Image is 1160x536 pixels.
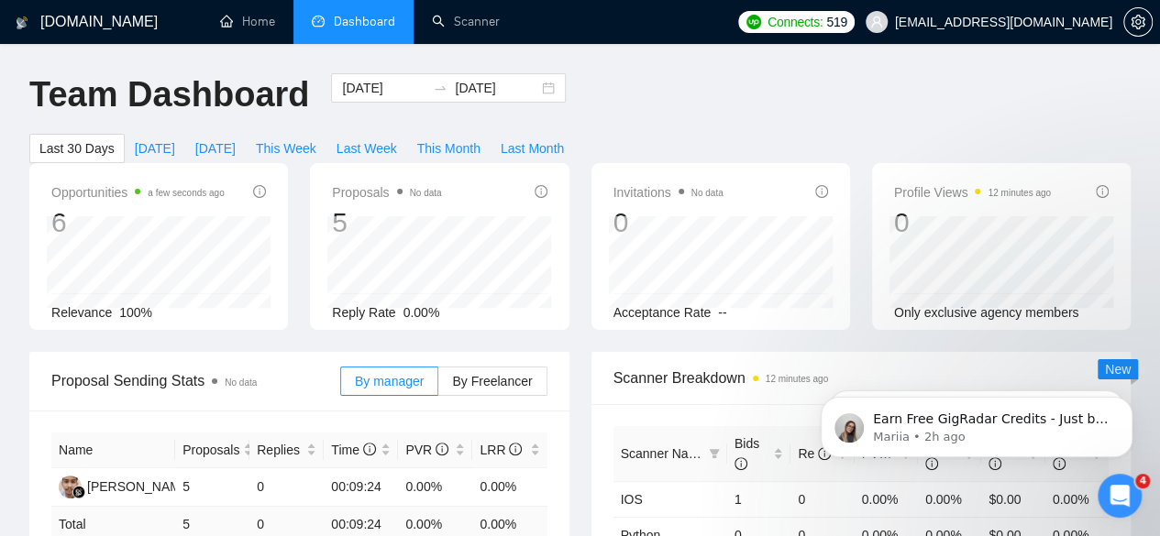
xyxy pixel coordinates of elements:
[417,138,481,159] span: This Month
[249,468,324,507] td: 0
[501,138,564,159] span: Last Month
[535,185,547,198] span: info-circle
[253,185,266,198] span: info-circle
[332,305,395,320] span: Reply Rate
[621,446,706,461] span: Scanner Name
[613,366,1110,389] span: Scanner Breakdown
[452,374,532,388] span: By Freelancer
[613,305,712,320] span: Acceptance Rate
[480,443,522,457] span: LRR
[870,16,883,28] span: user
[410,188,442,198] span: No data
[51,205,225,240] div: 6
[455,78,538,98] input: End date
[1123,15,1153,29] a: setting
[29,73,309,116] h1: Team Dashboard
[249,432,324,468] th: Replies
[334,14,395,29] span: Dashboard
[72,486,85,498] img: gigradar-bm.png
[326,134,407,163] button: Last Week
[894,181,1051,203] span: Profile Views
[491,134,574,163] button: Last Month
[331,443,375,457] span: Time
[135,138,175,159] span: [DATE]
[790,481,854,517] td: 0
[148,188,224,198] time: a few seconds ago
[746,15,761,29] img: upwork-logo.png
[51,369,340,392] span: Proposal Sending Stats
[59,478,193,493] a: AI[PERSON_NAME]
[332,181,441,203] span: Proposals
[125,134,185,163] button: [DATE]
[766,374,828,384] time: 12 minutes ago
[1135,474,1150,488] span: 4
[894,205,1051,240] div: 0
[185,134,246,163] button: [DATE]
[472,468,547,507] td: 0.00%
[793,358,1160,487] iframe: Intercom notifications message
[324,468,398,507] td: 00:09:24
[735,436,759,471] span: Bids
[87,476,193,497] div: [PERSON_NAME]
[332,205,441,240] div: 5
[718,305,726,320] span: --
[727,481,790,517] td: 1
[918,481,981,517] td: 0.00%
[342,78,425,98] input: Start date
[433,81,447,95] span: to
[59,476,82,498] img: AI
[337,138,397,159] span: Last Week
[1096,185,1109,198] span: info-circle
[1098,474,1142,518] iframe: Intercom live chat
[1045,481,1109,517] td: 0.00%
[1123,7,1153,37] button: setting
[182,440,239,460] span: Proposals
[51,305,112,320] span: Relevance
[815,185,828,198] span: info-circle
[988,188,1050,198] time: 12 minutes ago
[768,12,823,32] span: Connects:
[220,14,275,29] a: homeHome
[405,443,448,457] span: PVR
[16,8,28,38] img: logo
[363,443,376,455] span: info-circle
[691,188,724,198] span: No data
[1124,15,1152,29] span: setting
[175,432,249,468] th: Proposals
[51,181,225,203] span: Opportunities
[29,134,125,163] button: Last 30 Days
[826,12,846,32] span: 519
[175,468,249,507] td: 5
[398,468,472,507] td: 0.00%
[403,305,440,320] span: 0.00%
[705,440,724,467] span: filter
[195,138,236,159] span: [DATE]
[119,305,152,320] span: 100%
[621,492,643,507] a: IOS
[432,14,500,29] a: searchScanner
[256,138,316,159] span: This Week
[433,81,447,95] span: swap-right
[39,138,115,159] span: Last 30 Days
[855,481,918,517] td: 0.00%
[436,443,448,455] span: info-circle
[613,205,724,240] div: 0
[225,377,257,388] span: No data
[312,15,325,27] span: dashboard
[981,481,1044,517] td: $0.00
[51,432,175,468] th: Name
[709,448,720,459] span: filter
[355,374,424,388] span: By manager
[735,457,747,470] span: info-circle
[257,440,303,460] span: Replies
[894,305,1079,320] span: Only exclusive agency members
[246,134,326,163] button: This Week
[509,443,522,455] span: info-circle
[407,134,491,163] button: This Month
[613,181,724,203] span: Invitations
